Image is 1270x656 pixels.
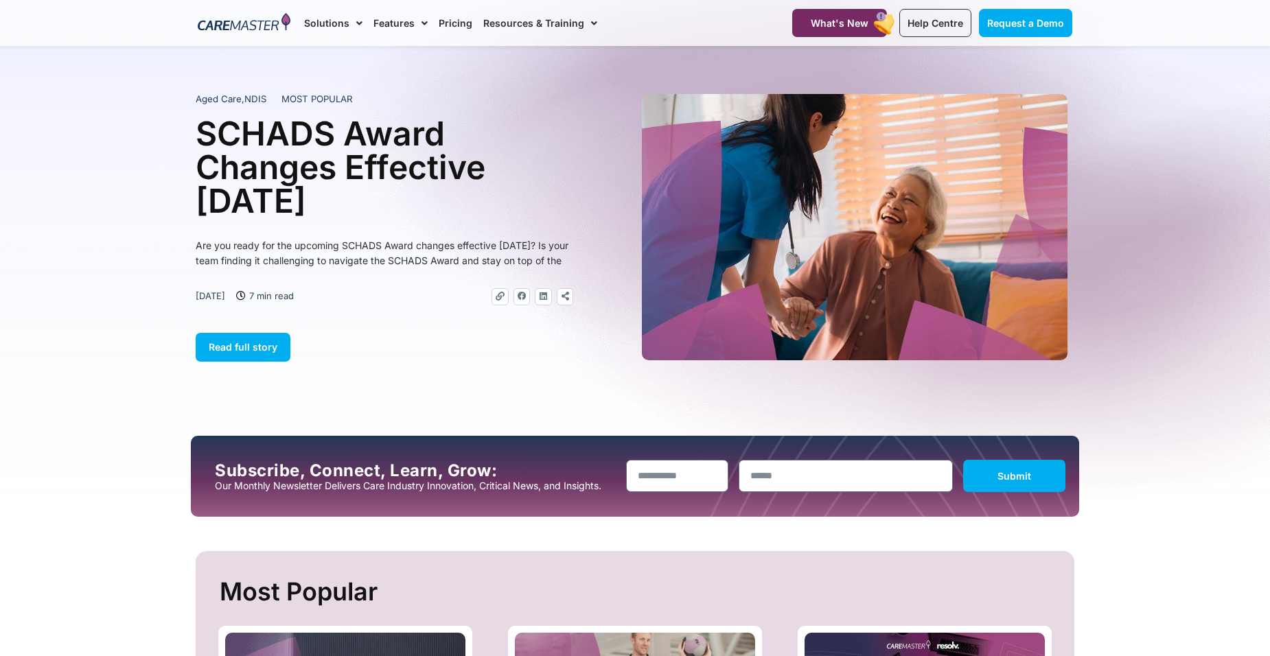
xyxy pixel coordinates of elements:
[209,341,277,353] span: Read full story
[811,17,868,29] span: What's New
[196,93,242,104] span: Aged Care
[899,9,971,37] a: Help Centre
[979,9,1072,37] a: Request a Demo
[281,93,353,106] span: MOST POPULAR
[196,93,266,104] span: ,
[215,461,616,480] h2: Subscribe, Connect, Learn, Grow:
[997,470,1031,482] span: Submit
[908,17,963,29] span: Help Centre
[642,94,1067,360] img: A heartwarming moment where a support worker in a blue uniform, with a stethoscope draped over he...
[246,288,294,303] span: 7 min read
[196,117,573,218] h1: SCHADS Award Changes Effective [DATE]
[244,93,266,104] span: NDIS
[220,572,1054,612] h2: Most Popular
[196,238,573,268] p: Are you ready for the upcoming SCHADS Award changes effective [DATE]? Is your team finding it cha...
[792,9,887,37] a: What's New
[987,17,1064,29] span: Request a Demo
[196,333,290,362] a: Read full story
[196,290,225,301] time: [DATE]
[215,480,616,491] p: Our Monthly Newsletter Delivers Care Industry Innovation, Critical News, and Insights.
[198,13,290,34] img: CareMaster Logo
[963,460,1065,492] button: Submit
